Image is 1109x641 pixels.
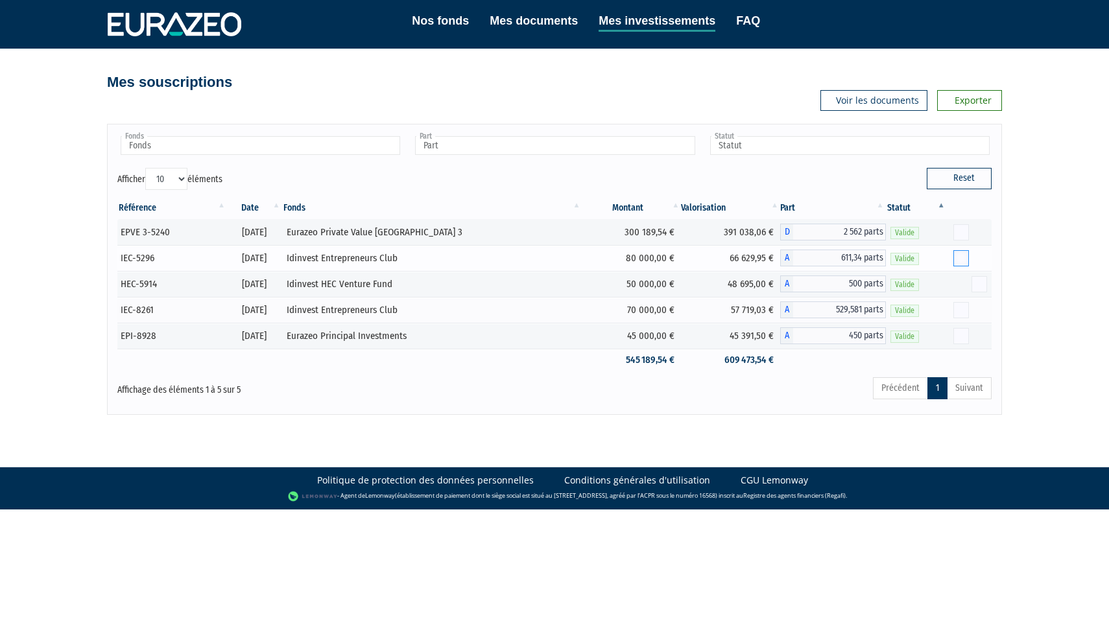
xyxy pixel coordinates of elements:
[793,301,886,318] span: 529,581 parts
[927,377,948,399] a: 1
[927,168,992,189] button: Reset
[287,329,578,343] div: Eurazeo Principal Investments
[681,271,780,297] td: 48 695,00 €
[681,297,780,323] td: 57 719,03 €
[780,327,886,344] div: A - Eurazeo Principal Investments
[107,75,232,90] h4: Mes souscriptions
[947,377,992,399] a: Suivant
[160,281,167,288] i: [Français] Personne physique
[793,250,886,266] span: 611,34 parts
[13,490,1096,503] div: - Agent de (établissement de paiement dont le siège social est situé au [STREET_ADDRESS], agréé p...
[121,277,222,291] div: HEC-5914
[886,197,947,219] th: Statut : activer pour trier la colonne par ordre d&eacute;croissant
[287,226,578,239] div: Eurazeo Private Value [GEOGRAPHIC_DATA] 3
[117,376,470,397] div: Affichage des éléments 1 à 5 sur 5
[780,250,886,266] div: A - Idinvest Entrepreneurs Club
[681,245,780,271] td: 66 629,95 €
[582,245,682,271] td: 80 000,00 €
[780,275,793,292] span: A
[743,491,846,500] a: Registre des agents financiers (Regafi)
[793,327,886,344] span: 450 parts
[287,303,578,317] div: Idinvest Entrepreneurs Club
[158,255,165,262] i: [Français] Personne physique
[681,323,780,349] td: 45 391,50 €
[564,474,710,487] a: Conditions générales d'utilisation
[890,331,919,343] span: Valide
[681,197,780,219] th: Valorisation: activer pour trier la colonne par ordre croissant
[793,224,886,240] span: 2 562 parts
[890,279,919,291] span: Valide
[157,307,164,314] i: [Français] Personne physique
[736,12,760,30] a: FAQ
[873,377,928,399] a: Précédent
[121,329,222,343] div: EPI-8928
[793,275,886,292] span: 500 parts
[121,251,222,265] div: IEC-5296
[287,277,578,291] div: Idinvest HEC Venture Fund
[890,227,919,239] span: Valide
[117,197,227,219] th: Référence : activer pour trier la colonne par ordre croissant
[232,226,278,239] div: [DATE]
[365,491,395,500] a: Lemonway
[681,349,780,371] td: 609 473,54 €
[232,329,278,343] div: [DATE]
[317,474,534,487] a: Politique de protection des données personnelles
[121,226,222,239] div: EPVE 3-5240
[117,168,222,190] label: Afficher éléments
[288,490,338,503] img: logo-lemonway.png
[232,251,278,265] div: [DATE]
[741,474,808,487] a: CGU Lemonway
[121,303,222,317] div: IEC-8261
[599,12,715,32] a: Mes investissements
[108,12,241,36] img: 1732889491-logotype_eurazeo_blanc_rvb.png
[173,229,180,237] i: [Français] Personne physique
[232,303,278,317] div: [DATE]
[227,197,282,219] th: Date: activer pour trier la colonne par ordre croissant
[582,323,682,349] td: 45 000,00 €
[780,224,793,240] span: D
[490,12,578,30] a: Mes documents
[582,219,682,245] td: 300 189,54 €
[287,251,578,265] div: Idinvest Entrepreneurs Club
[780,250,793,266] span: A
[890,253,919,265] span: Valide
[582,297,682,323] td: 70 000,00 €
[890,305,919,317] span: Valide
[780,275,886,292] div: A - Idinvest HEC Venture Fund
[582,271,682,297] td: 50 000,00 €
[820,90,927,111] a: Voir les documents
[780,301,886,318] div: A - Idinvest Entrepreneurs Club
[937,90,1002,111] a: Exporter
[780,301,793,318] span: A
[681,219,780,245] td: 391 038,06 €
[780,224,886,240] div: D - Eurazeo Private Value Europe 3
[232,277,278,291] div: [DATE]
[145,168,187,190] select: Afficheréléments
[780,197,886,219] th: Part: activer pour trier la colonne par ordre croissant
[582,197,682,219] th: Montant: activer pour trier la colonne par ordre croissant
[780,327,793,344] span: A
[582,349,682,371] td: 545 189,54 €
[412,12,469,30] a: Nos fonds
[160,332,167,340] i: [Français] Personne physique
[282,197,582,219] th: Fonds: activer pour trier la colonne par ordre croissant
